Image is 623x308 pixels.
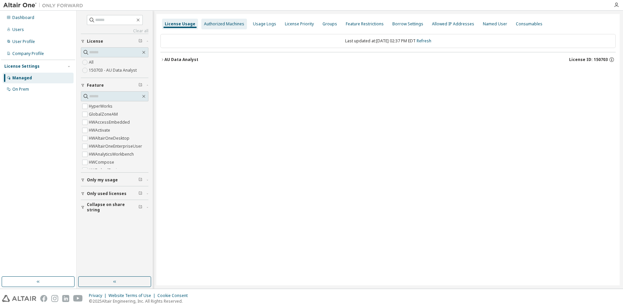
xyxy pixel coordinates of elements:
div: Groups [322,21,337,27]
div: Users [12,27,24,32]
img: linkedin.svg [62,295,69,302]
div: User Profile [12,39,35,44]
span: Clear filter [138,177,142,183]
label: HWAccessEmbedded [89,118,131,126]
div: Website Terms of Use [108,293,157,298]
span: Only used licenses [87,191,126,196]
span: License ID: 150703 [569,57,608,62]
img: Altair One [3,2,87,9]
span: Clear filter [138,83,142,88]
div: License Settings [4,64,40,69]
div: Managed [12,75,32,81]
label: GlobalZoneAM [89,110,119,118]
div: Borrow Settings [392,21,423,27]
img: youtube.svg [73,295,83,302]
label: HWAnalyticsWorkbench [89,150,135,158]
span: Feature [87,83,104,88]
label: HyperWorks [89,102,114,110]
div: On Prem [12,87,29,92]
button: Only used licenses [81,186,148,201]
button: Feature [81,78,148,93]
span: Clear filter [138,39,142,44]
label: HWActivate [89,126,111,134]
label: HWAltairOneDesktop [89,134,131,142]
a: Clear all [81,28,148,34]
span: License [87,39,103,44]
div: Usage Logs [253,21,276,27]
span: Collapse on share string [87,202,138,213]
div: Authorized Machines [204,21,244,27]
label: HWCompose [89,158,115,166]
div: Feature Restrictions [346,21,384,27]
div: Allowed IP Addresses [432,21,474,27]
div: Last updated at: [DATE] 02:37 PM EDT [160,34,616,48]
button: AU Data AnalystLicense ID: 150703 [160,52,616,67]
img: instagram.svg [51,295,58,302]
label: 150703 - AU Data Analyst [89,66,138,74]
div: Company Profile [12,51,44,56]
div: License Usage [165,21,195,27]
div: License Priority [285,21,314,27]
button: License [81,34,148,49]
div: Privacy [89,293,108,298]
label: HWAltairOneEnterpriseUser [89,142,143,150]
img: altair_logo.svg [2,295,36,302]
div: AU Data Analyst [164,57,198,62]
span: Clear filter [138,191,142,196]
button: Only my usage [81,173,148,187]
label: HWEmbedBasic [89,166,120,174]
p: © 2025 Altair Engineering, Inc. All Rights Reserved. [89,298,192,304]
span: Only my usage [87,177,118,183]
div: Dashboard [12,15,34,20]
div: Cookie Consent [157,293,192,298]
div: Consumables [516,21,542,27]
img: facebook.svg [40,295,47,302]
div: Named User [483,21,507,27]
button: Collapse on share string [81,200,148,215]
a: Refresh [417,38,431,44]
label: All [89,58,95,66]
span: Clear filter [138,205,142,210]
